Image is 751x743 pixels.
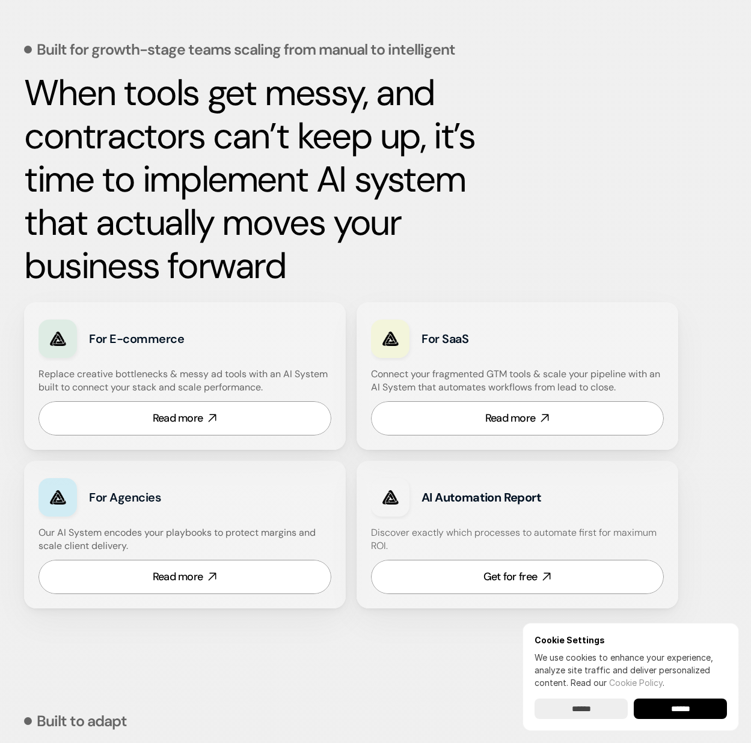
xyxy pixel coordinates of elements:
a: Read more [371,401,664,435]
strong: When tools get messy, and contractors can’t keep up, it’s time to implement AI system that actual... [24,69,483,290]
span: Read our . [571,678,664,688]
h3: For Agencies [89,489,253,506]
h4: Replace creative bottlenecks & messy ad tools with an AI System built to connect your stack and s... [38,368,328,395]
h4: Our AI System encodes your playbooks to protect margins and scale client delivery. [38,526,331,553]
a: Get for free [371,560,664,594]
h3: For E-commerce [89,330,253,347]
h6: Cookie Settings [535,635,727,645]
div: Read more [153,569,203,584]
a: Read more [38,401,331,435]
p: We use cookies to enhance your experience, analyze site traffic and deliver personalized content. [535,651,727,689]
h4: Connect your fragmented GTM tools & scale your pipeline with an AI System that automates workflow... [371,368,670,395]
div: Get for free [483,569,537,584]
h3: For SaaS [421,330,586,347]
div: Read more [485,411,536,426]
p: Built for growth-stage teams scaling from manual to intelligent [37,42,455,57]
a: Cookie Policy [609,678,663,688]
p: Built to adapt [37,714,127,729]
strong: AI Automation Report [421,490,541,505]
a: Read more [38,560,331,594]
div: Read more [153,411,203,426]
h4: Discover exactly which processes to automate first for maximum ROI. [371,526,664,553]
